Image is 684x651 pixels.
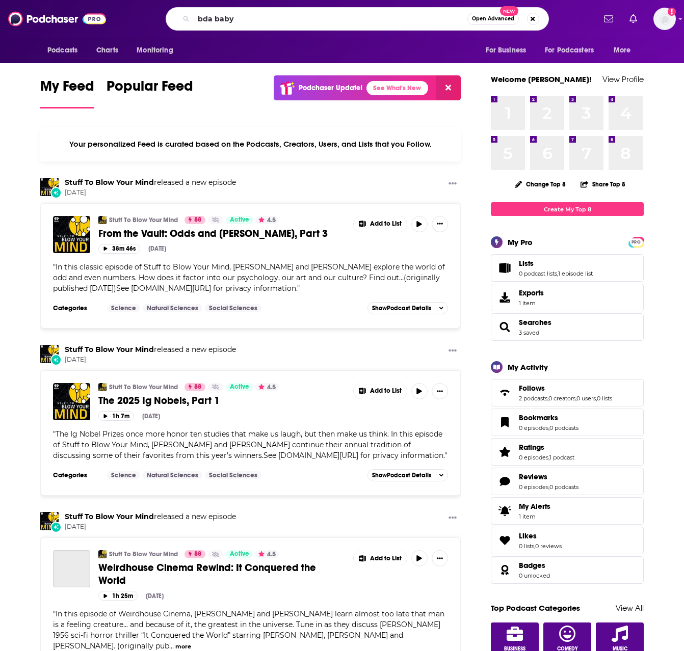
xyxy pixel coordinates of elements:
span: For Podcasters [545,43,594,58]
a: My Feed [40,77,94,108]
a: Reviews [494,474,515,489]
img: The 2025 Ig Nobels, Part 1 [53,383,90,420]
span: " " [53,262,445,293]
span: Exports [519,288,544,297]
a: 0 creators [548,395,575,402]
span: Follows [491,379,644,406]
a: Create My Top 8 [491,202,644,216]
span: Show Podcast Details [372,472,431,479]
span: Monitoring [137,43,173,58]
a: Ratings [494,445,515,459]
a: Likes [494,533,515,548]
a: 0 unlocked [519,572,550,579]
div: [DATE] [146,592,164,600]
span: 1 item [519,513,550,520]
a: Follows [519,384,612,393]
a: 0 podcasts [549,483,578,491]
a: 0 lists [597,395,612,402]
a: 88 [185,216,205,224]
button: Share Top 8 [580,174,626,194]
a: Social Sciences [205,471,261,479]
h3: released a new episode [65,345,236,355]
span: Podcasts [47,43,77,58]
button: open menu [129,41,186,60]
a: 1 podcast [549,454,574,461]
span: My Alerts [519,502,550,511]
span: Exports [494,290,515,305]
span: The Ig Nobel Prizes once more honor ten studies that make us laugh, but then make us think. In th... [53,429,444,460]
a: Podchaser - Follow, Share and Rate Podcasts [8,9,106,29]
img: Stuff To Blow Your Mind [40,512,59,530]
a: Active [226,383,253,391]
a: Exports [491,284,644,311]
button: Open AdvancedNew [467,13,519,25]
span: , [548,424,549,431]
div: New Episode [50,522,62,533]
a: View Profile [602,74,644,84]
span: Likes [519,531,537,540]
span: [DATE] [65,523,236,531]
button: Show More Button [444,512,461,525]
img: User Profile [653,8,676,30]
a: Welcome [PERSON_NAME]! [491,74,592,84]
button: ShowPodcast Details [367,469,448,481]
span: Bookmarks [519,413,558,422]
a: Charts [90,41,124,60]
button: open menu [479,41,539,60]
span: Open Advanced [472,16,514,21]
a: Stuff To Blow Your Mind [98,216,107,224]
a: Stuff To Blow Your Mind [109,216,178,224]
a: Social Sciences [205,304,261,312]
a: Searches [519,318,551,327]
div: Your personalized Feed is curated based on the Podcasts, Creators, Users, and Lists that you Follow. [40,127,461,161]
a: Follows [494,386,515,400]
a: From the Vault: Odds and [PERSON_NAME], Part 3 [98,227,346,240]
span: Likes [491,527,644,554]
a: Science [107,304,140,312]
span: Badges [491,556,644,584]
span: [DATE] [65,188,236,197]
button: 4.5 [255,550,279,558]
span: " [53,609,444,650]
img: Stuff To Blow Your Mind [40,345,59,363]
a: PRO [630,238,642,246]
a: Show notifications dropdown [600,10,617,28]
span: , [557,270,558,277]
img: Stuff To Blow Your Mind [40,178,59,196]
a: Badges [494,563,515,577]
a: 0 users [576,395,596,402]
span: Logged in as Ashley_Beenen [653,8,676,30]
span: Searches [491,313,644,341]
a: Active [226,550,253,558]
a: View All [616,603,644,613]
div: Search podcasts, credits, & more... [166,7,549,31]
span: In this episode of Weirdhouse Cinema, [PERSON_NAME] and [PERSON_NAME] learn almost too late that ... [53,609,444,650]
span: Bookmarks [491,409,644,436]
button: 1h 25m [98,591,138,601]
a: 0 episodes [519,424,548,431]
span: , [575,395,576,402]
a: 0 reviews [535,542,562,550]
img: Stuff To Blow Your Mind [98,383,107,391]
a: Likes [519,531,562,540]
a: 0 episodes [519,483,548,491]
button: open menu [538,41,609,60]
a: 2 podcasts [519,395,547,402]
a: Badges [519,561,550,570]
a: Stuff To Blow Your Mind [109,383,178,391]
span: 88 [194,549,201,559]
a: 0 lists [519,542,534,550]
h3: Categories [53,304,99,312]
input: Search podcasts, credits, & more... [194,11,467,27]
span: Weirdhouse Cinema Rewind: It Conquered the World [98,561,316,587]
a: Natural Sciences [143,471,202,479]
h3: Categories [53,471,99,479]
a: 0 episodes [519,454,548,461]
h3: released a new episode [65,512,236,522]
div: [DATE] [148,245,166,252]
a: My Alerts [491,497,644,525]
span: More [614,43,631,58]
